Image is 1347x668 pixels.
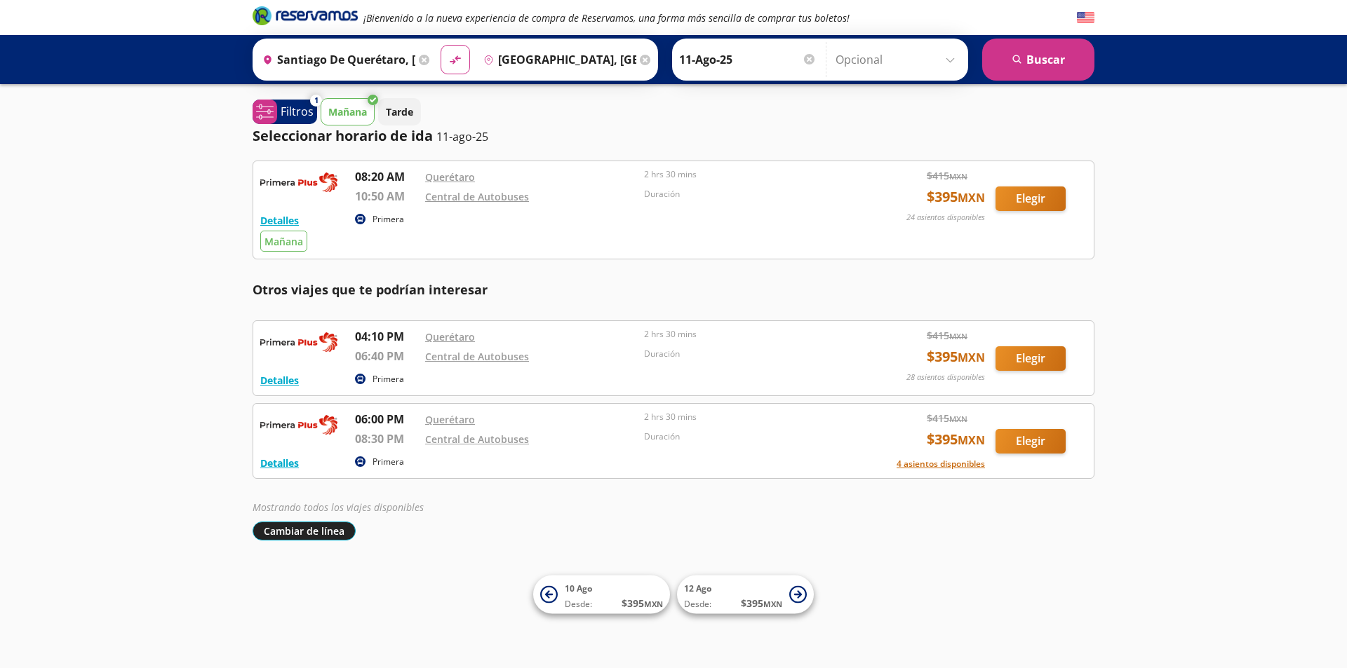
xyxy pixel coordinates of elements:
button: Detalles [260,373,299,388]
small: MXN [763,599,782,609]
small: MXN [958,350,985,365]
small: MXN [958,432,985,448]
p: 08:30 PM [355,430,418,447]
p: 08:20 AM [355,168,418,185]
button: Elegir [996,346,1066,371]
small: MXN [949,171,967,182]
p: Seleccionar horario de ida [253,125,433,146]
span: $ 395 [622,596,663,611]
p: 28 asientos disponibles [906,372,985,383]
span: $ 395 [741,596,782,611]
button: 4 asientos disponibles [897,458,985,470]
p: 24 asientos disponibles [906,212,985,224]
button: Buscar [982,39,1094,81]
p: Filtros [281,103,314,120]
a: Querétaro [425,330,475,343]
input: Buscar Destino [478,42,636,77]
a: Central de Autobuses [425,432,529,446]
em: ¡Bienvenido a la nueva experiencia de compra de Reservamos, una forma más sencilla de comprar tus... [363,11,850,25]
a: Central de Autobuses [425,350,529,363]
p: 2 hrs 30 mins [644,328,856,341]
span: $ 415 [927,411,967,425]
p: Primera [373,213,404,226]
small: MXN [644,599,663,609]
small: MXN [958,190,985,205]
small: MXN [949,331,967,341]
p: Primera [373,456,404,468]
i: Brand Logo [253,5,358,26]
button: Mañana [321,98,375,125]
button: English [1077,9,1094,27]
button: Elegir [996,186,1066,211]
span: $ 415 [927,328,967,343]
p: Tarde [386,104,413,119]
button: 10 AgoDesde:$395MXN [533,575,670,614]
p: 2 hrs 30 mins [644,411,856,423]
span: 10 Ago [565,582,592,594]
button: Cambiar de línea [253,522,356,540]
p: Duración [644,188,856,200]
span: 12 Ago [684,582,711,594]
p: Primera [373,373,404,386]
img: RESERVAMOS [260,168,337,196]
span: Desde: [684,598,711,611]
input: Elegir Fecha [679,42,817,77]
p: 06:40 PM [355,348,418,364]
p: 06:00 PM [355,411,418,428]
small: MXN [949,414,967,424]
input: Opcional [836,42,961,77]
span: Desde: [565,598,592,611]
button: 1Filtros [253,100,317,124]
p: Duración [644,348,856,360]
button: Detalles [260,456,299,470]
a: Querétaro [425,413,475,426]
span: $ 395 [927,346,985,367]
span: $ 395 [927,186,985,207]
span: $ 415 [927,168,967,183]
p: 11-ago-25 [436,128,488,145]
p: Otros viajes que te podrían interesar [253,280,1094,299]
p: 04:10 PM [355,328,418,345]
button: Tarde [378,98,421,125]
p: Mañana [328,104,367,119]
span: Mañana [264,235,303,248]
a: Central de Autobuses [425,190,529,203]
p: 2 hrs 30 mins [644,168,856,181]
img: RESERVAMOS [260,328,337,356]
img: RESERVAMOS [260,411,337,439]
button: Elegir [996,429,1066,454]
p: Duración [644,430,856,443]
p: 10:50 AM [355,188,418,205]
span: 1 [314,95,319,107]
a: Querétaro [425,170,475,184]
span: $ 395 [927,429,985,450]
em: Mostrando todos los viajes disponibles [253,500,424,514]
input: Buscar Origen [257,42,415,77]
a: Brand Logo [253,5,358,30]
button: Detalles [260,213,299,228]
button: 12 AgoDesde:$395MXN [677,575,814,614]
